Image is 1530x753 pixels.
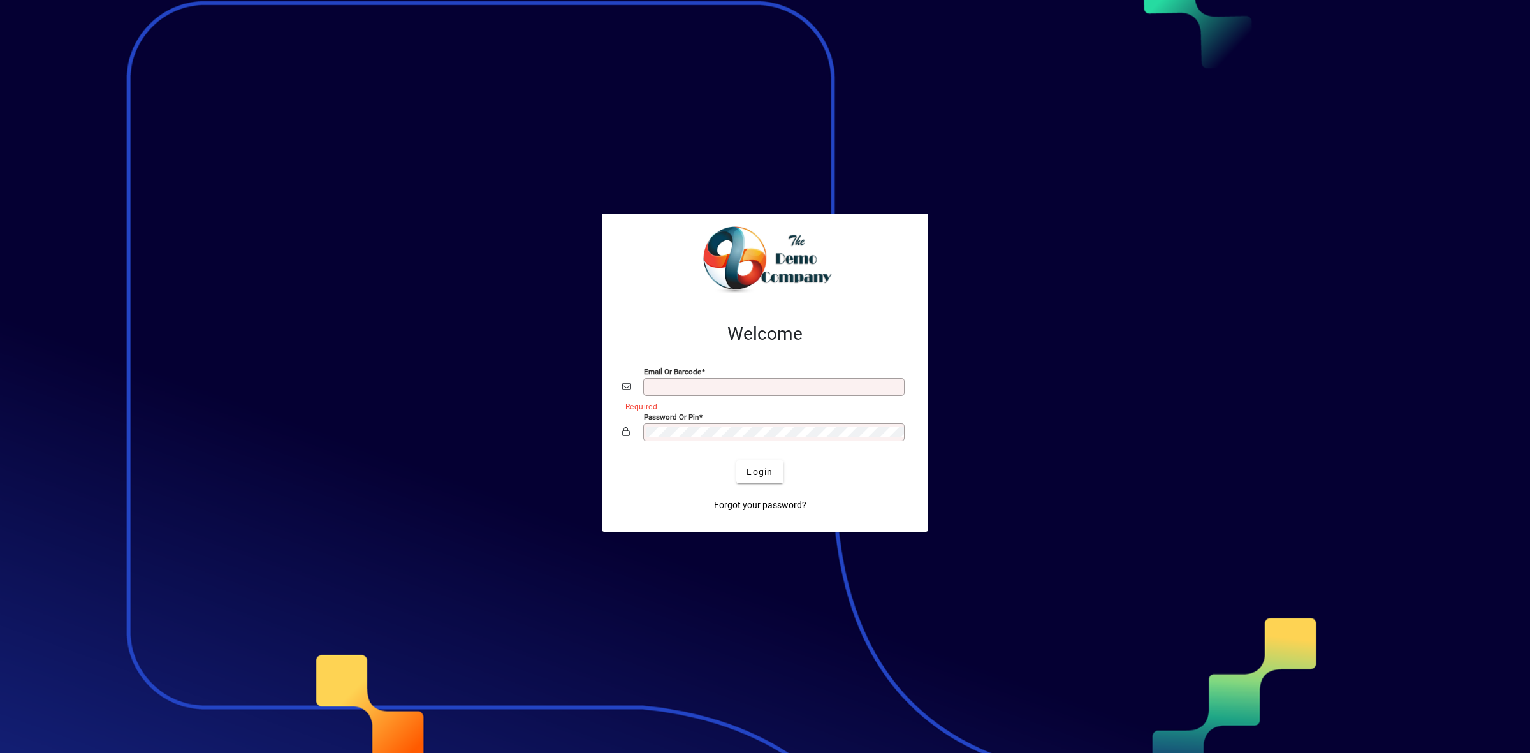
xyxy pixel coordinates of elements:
[622,323,908,345] h2: Welcome
[709,493,812,516] a: Forgot your password?
[625,399,898,413] mat-error: Required
[644,413,699,421] mat-label: Password or Pin
[714,499,806,512] span: Forgot your password?
[736,460,783,483] button: Login
[747,465,773,479] span: Login
[644,367,701,376] mat-label: Email or Barcode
